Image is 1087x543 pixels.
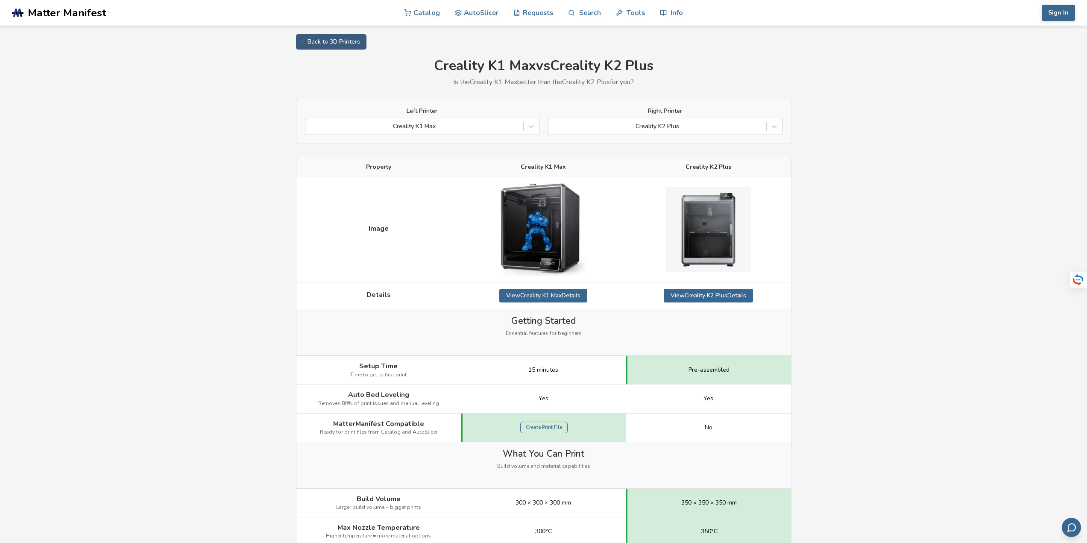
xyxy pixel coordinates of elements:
p: Is the Creality K1 Max better than the Creality K2 Plus for you? [296,78,791,86]
img: Creality K1 Max [501,183,586,276]
span: 300°C [535,528,552,535]
span: Details [366,291,391,299]
span: Yes [703,395,713,402]
span: Build volume and material capabilities [497,464,590,470]
span: Pre-assembled [689,367,730,373]
span: MatterManifest Compatible [333,420,424,428]
span: Property [366,164,391,170]
span: Ready for print files from Catalog and AutoSlicer [320,429,437,435]
a: ← Back to 3D Printers [296,34,366,50]
span: Image [369,225,389,232]
span: No [705,424,712,431]
input: Creality K2 Plus [553,123,554,130]
input: Creality K1 Max [310,123,311,130]
span: Creality K2 Plus [686,164,731,170]
span: Getting Started [511,316,576,326]
span: Creality K1 Max [521,164,566,170]
span: What You Can Print [503,449,584,459]
button: Send feedback via email [1062,518,1081,537]
a: ViewCreality K2 PlusDetails [664,289,753,302]
a: ViewCreality K1 MaxDetails [499,289,587,302]
label: Right Printer [548,108,782,114]
span: Larger build volume = bigger prints [336,505,421,511]
span: 300 × 300 × 300 mm [516,499,571,506]
span: Yes [539,395,548,402]
span: Higher temperature = more material options [326,533,431,539]
span: 350°C [701,528,718,535]
span: Time to get to first print [350,372,407,378]
span: 15 minutes [528,367,558,373]
span: Matter Manifest [28,7,106,19]
span: Auto Bed Leveling [348,391,409,399]
span: Setup Time [359,362,398,370]
label: Left Printer [305,108,539,114]
span: Build Volume [357,495,401,503]
img: Creality K2 Plus [666,187,751,272]
span: Removes 80% of print issues and manual leveling [318,401,439,407]
span: 350 × 350 × 350 mm [681,499,737,506]
h1: Creality K1 Max vs Creality K2 Plus [296,58,791,74]
a: Create Print File [520,422,568,434]
button: Sign In [1042,5,1075,21]
span: Essential features for beginners [506,331,582,337]
span: Max Nozzle Temperature [337,524,420,531]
